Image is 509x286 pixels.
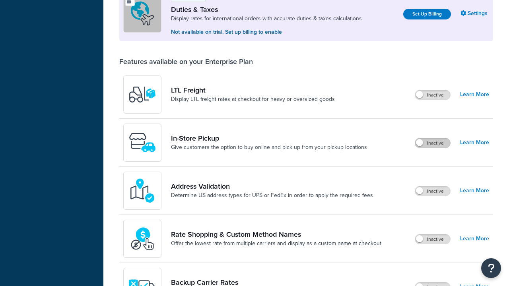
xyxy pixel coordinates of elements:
a: In-Store Pickup [171,134,367,143]
a: Address Validation [171,182,373,191]
a: Learn More [460,185,489,196]
a: Display LTL freight rates at checkout for heavy or oversized goods [171,95,335,103]
a: Rate Shopping & Custom Method Names [171,230,381,239]
a: Learn More [460,89,489,100]
a: Learn More [460,233,489,244]
label: Inactive [415,90,450,100]
label: Inactive [415,234,450,244]
label: Inactive [415,186,450,196]
a: Display rates for international orders with accurate duties & taxes calculations [171,15,362,23]
img: icon-duo-feat-rate-shopping-ecdd8bed.png [128,225,156,253]
a: Settings [460,8,489,19]
a: Duties & Taxes [171,5,362,14]
div: Features available on your Enterprise Plan [119,57,253,66]
label: Inactive [415,138,450,148]
img: wfgcfpwTIucLEAAAAASUVORK5CYII= [128,129,156,157]
a: Set Up Billing [403,9,451,19]
a: Learn More [460,137,489,148]
p: Not available on trial. Set up billing to enable [171,28,362,37]
img: kIG8fy0lQAAAABJRU5ErkJggg== [128,177,156,205]
a: Determine US address types for UPS or FedEx in order to apply the required fees [171,191,373,199]
a: LTL Freight [171,86,335,95]
button: Open Resource Center [481,258,501,278]
a: Offer the lowest rate from multiple carriers and display as a custom name at checkout [171,240,381,247]
img: y79ZsPf0fXUFUhFXDzUgf+ktZg5F2+ohG75+v3d2s1D9TjoU8PiyCIluIjV41seZevKCRuEjTPPOKHJsQcmKCXGdfprl3L4q7... [128,81,156,108]
a: Give customers the option to buy online and pick up from your pickup locations [171,143,367,151]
